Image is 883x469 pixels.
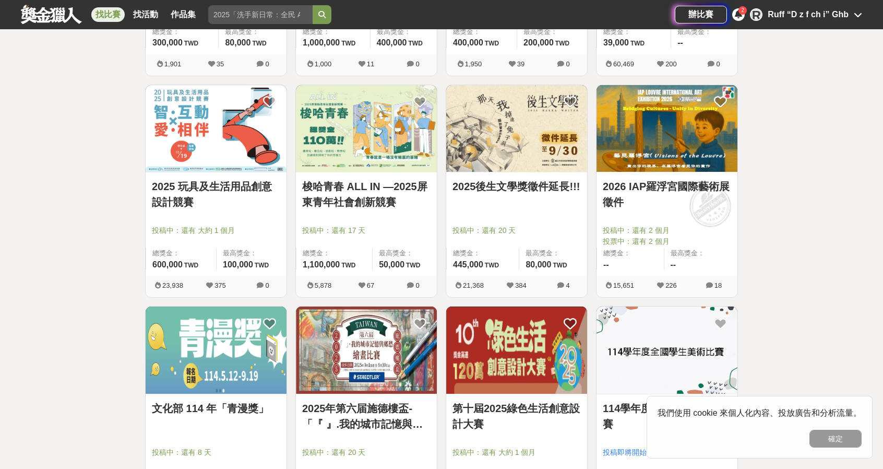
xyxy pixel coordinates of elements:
[184,40,198,47] span: TWD
[523,38,554,47] span: 200,000
[302,401,431,432] a: 2025年第六届施德樓盃-「『 』.我的城市記憶與鄉愁」繪畫比賽
[566,60,569,68] span: 0
[603,236,731,247] span: 投票中：還有 2 個月
[603,248,658,259] span: 總獎金：
[152,248,210,259] span: 總獎金：
[485,40,499,47] span: TWD
[152,179,280,210] a: 2025 玩具及生活用品創意設計競賽
[208,5,313,24] input: 2025「洗手新日常：全民 ALL IN」洗手歌全台徵選
[526,260,551,269] span: 80,000
[553,262,567,269] span: TWD
[164,60,182,68] span: 1,901
[453,248,512,259] span: 總獎金：
[671,260,676,269] span: --
[315,60,332,68] span: 1,000
[223,260,253,269] span: 100,000
[214,282,226,289] span: 375
[166,7,200,22] a: 作品集
[303,38,340,47] span: 1,000,000
[613,60,634,68] span: 60,469
[379,260,404,269] span: 50,000
[665,282,677,289] span: 226
[603,260,609,269] span: --
[152,225,280,236] span: 投稿中：還有 大約 1 個月
[406,262,420,269] span: TWD
[485,262,499,269] span: TWD
[716,60,720,68] span: 0
[252,40,266,47] span: TWD
[225,27,280,37] span: 最高獎金：
[515,282,527,289] span: 384
[523,27,581,37] span: 最高獎金：
[302,179,431,210] a: 梭哈青春 ALL IN —2025屏東青年社會創新競賽
[603,179,731,210] a: 2026 IAP羅浮宮國際藝術展徵件
[415,282,419,289] span: 0
[671,248,732,259] span: 最高獎金：
[465,60,482,68] span: 1,950
[217,60,224,68] span: 35
[613,282,634,289] span: 15,651
[750,8,762,21] div: R
[377,38,407,47] span: 400,000
[296,85,437,172] img: Cover Image
[603,225,731,236] span: 投稿中：還有 2 個月
[255,262,269,269] span: TWD
[603,401,731,432] a: 114學年度全國學生美術比賽
[677,38,683,47] span: --
[303,27,364,37] span: 總獎金：
[162,282,183,289] span: 23,938
[379,248,431,259] span: 最高獎金：
[91,7,125,22] a: 找比賽
[265,282,269,289] span: 0
[566,282,569,289] span: 4
[415,60,419,68] span: 0
[630,40,645,47] span: TWD
[517,60,524,68] span: 39
[341,40,355,47] span: TWD
[463,282,484,289] span: 21,368
[603,27,664,37] span: 總獎金：
[302,225,431,236] span: 投稿中：還有 17 天
[152,260,183,269] span: 600,000
[677,27,731,37] span: 最高獎金：
[225,38,250,47] span: 80,000
[302,447,431,458] span: 投稿中：還有 20 天
[146,307,287,394] img: Cover Image
[296,85,437,173] a: Cover Image
[452,447,581,458] span: 投稿中：還有 大約 1 個月
[341,262,355,269] span: TWD
[526,248,581,259] span: 最高獎金：
[146,85,287,172] img: Cover Image
[409,40,423,47] span: TWD
[453,38,483,47] span: 400,000
[446,85,587,173] a: Cover Image
[768,8,849,21] div: Ruff “D z f ch i” Ghb
[596,85,737,173] a: Cover Image
[315,282,332,289] span: 5,878
[452,225,581,236] span: 投稿中：還有 20 天
[665,60,677,68] span: 200
[596,85,737,172] img: Cover Image
[296,307,437,394] img: Cover Image
[453,27,510,37] span: 總獎金：
[152,27,212,37] span: 總獎金：
[452,401,581,432] a: 第十屆2025綠色生活創意設計大賽
[223,248,280,259] span: 最高獎金：
[675,6,727,24] a: 辦比賽
[377,27,431,37] span: 最高獎金：
[303,248,366,259] span: 總獎金：
[152,401,280,416] a: 文化部 114 年「青漫獎」
[367,282,374,289] span: 67
[658,408,862,417] span: 我們使用 cookie 來個人化內容、投放廣告和分析流量。
[152,447,280,458] span: 投稿中：還有 8 天
[453,260,483,269] span: 445,000
[446,307,587,394] img: Cover Image
[446,85,587,172] img: Cover Image
[452,179,581,194] a: 2025後生文學獎徵件延長!!!
[596,307,737,394] img: Cover Image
